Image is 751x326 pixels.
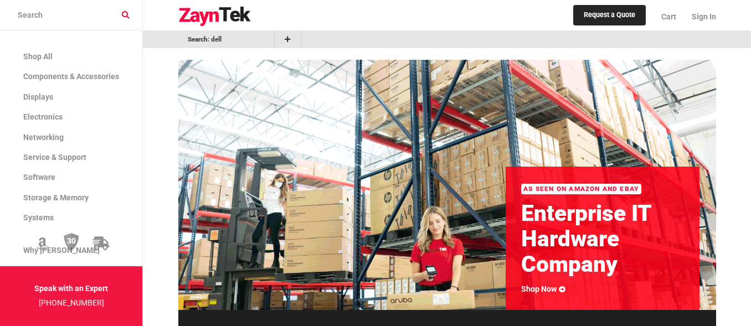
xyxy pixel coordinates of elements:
a: Sign In [684,3,716,30]
span: Displays [23,92,53,101]
span: Shop All [23,52,53,61]
span: Networking [23,133,64,142]
h2: Enterprise IT Hardware Company [521,201,684,277]
span: Components & Accessories [23,72,119,81]
span: Electronics [23,112,63,121]
a: Shop Now [521,284,566,293]
strong: Speak with an Expert [34,284,108,293]
img: logo [178,7,251,27]
a: Remove Bookmark [260,34,268,45]
span: Software [23,173,55,182]
span: Storage & Memory [23,193,89,202]
div: As Seen On Amazon and Ebay [521,184,641,195]
span: Systems [23,213,54,222]
span: Service & Support [23,153,86,162]
a: go to /search?term=dell [150,34,260,45]
a: [PHONE_NUMBER] [39,298,104,307]
a: Request a Quote [573,5,646,26]
a: Cart [654,3,684,30]
img: 30 Day Return Policy [64,232,79,251]
span: Cart [661,12,676,21]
